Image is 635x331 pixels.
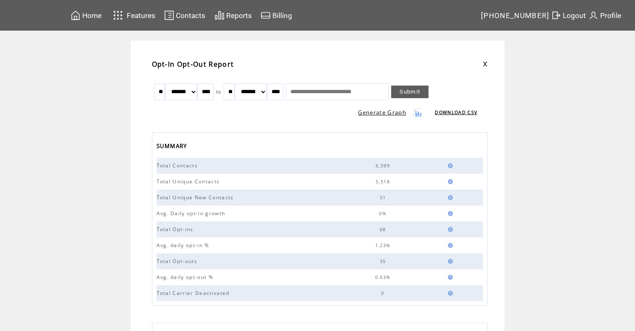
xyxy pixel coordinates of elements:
span: 51 [380,195,388,201]
span: Total Carrier Deactivated [157,289,232,297]
span: Home [82,11,102,20]
span: Opt-In Opt-Out Report [152,60,234,69]
span: Billing [272,11,292,20]
a: Contacts [163,9,206,22]
a: Logout [550,9,587,22]
a: DOWNLOAD CSV [435,109,477,115]
img: contacts.svg [164,10,174,21]
span: SUMMARY [157,140,189,154]
span: 0% [379,211,389,216]
img: help.gif [445,227,453,232]
span: Avg. daily opt-in % [157,242,212,249]
img: help.gif [445,163,453,168]
a: Billing [259,9,293,22]
img: help.gif [445,195,453,200]
span: 5,518 [376,179,392,185]
span: 0 [381,290,386,296]
a: Home [69,9,103,22]
span: Logout [563,11,586,20]
img: profile.svg [588,10,598,21]
img: help.gif [445,259,453,264]
img: home.svg [71,10,81,21]
span: Features [127,11,155,20]
a: Submit [391,86,429,98]
img: help.gif [445,243,453,248]
a: Features [110,7,157,23]
span: 0.63% [375,274,393,280]
span: Total Opt-outs [157,258,200,265]
img: help.gif [445,179,453,184]
span: [PHONE_NUMBER] [481,11,550,20]
img: chart.svg [214,10,225,21]
img: help.gif [445,211,453,216]
span: Total Opt-ins [157,226,196,233]
img: features.svg [111,8,125,22]
span: Avg. daily opt-out % [157,274,216,281]
a: Profile [587,9,622,22]
span: 6,599 [376,163,392,169]
img: help.gif [445,275,453,280]
span: to [216,89,222,95]
span: 1.23% [375,242,393,248]
img: creidtcard.svg [261,10,271,21]
span: 68 [380,227,388,232]
a: Reports [213,9,253,22]
span: Profile [600,11,621,20]
span: Avg. Daily opt-in growth [157,210,227,217]
span: Total Contacts [157,162,200,169]
span: 35 [380,258,388,264]
span: Reports [226,11,252,20]
img: help.gif [445,291,453,296]
img: exit.svg [551,10,561,21]
span: Contacts [176,11,205,20]
a: Generate Graph [358,109,407,116]
span: Total Unique New Contacts [157,194,236,201]
span: Total Unique Contacts [157,178,222,185]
